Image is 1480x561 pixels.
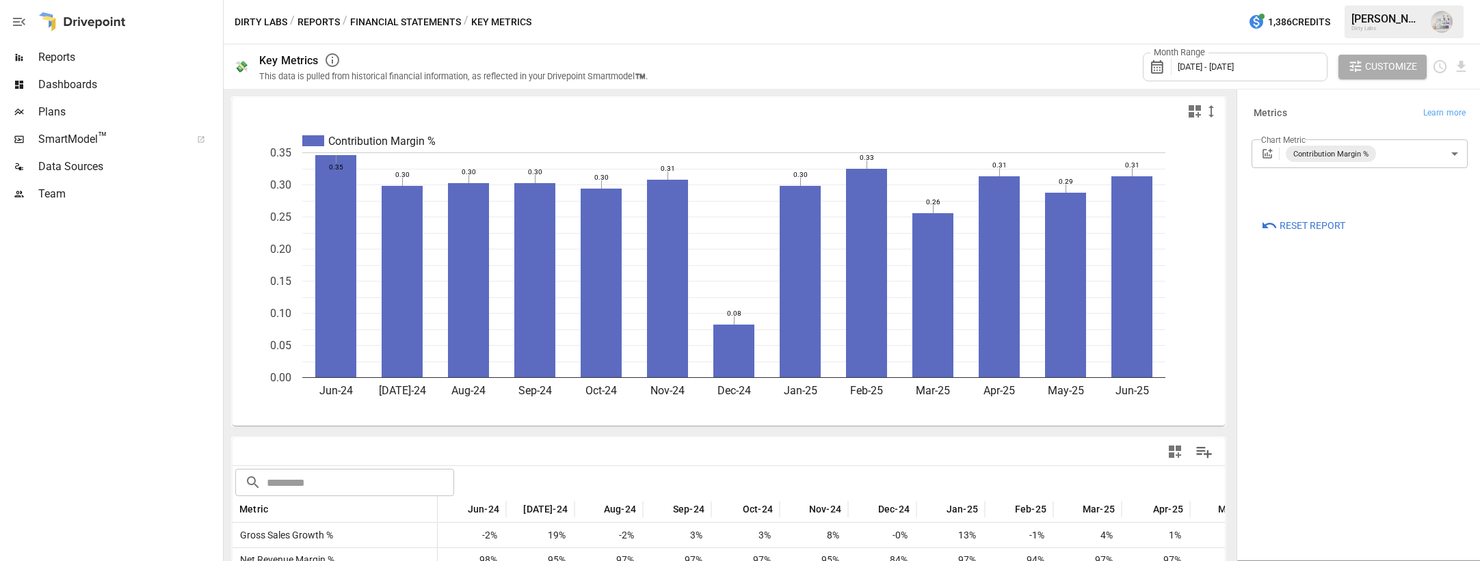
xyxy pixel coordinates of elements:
[445,523,499,547] span: -2%
[809,502,841,516] span: Nov-24
[787,523,841,547] span: 8%
[1125,161,1139,169] text: 0.31
[270,178,291,191] text: 0.30
[290,14,295,31] div: /
[784,384,817,397] text: Jan-25
[259,54,319,67] div: Key Metrics
[270,146,291,159] text: 0.35
[98,129,107,146] span: ™
[923,523,978,547] span: 13%
[298,14,340,31] button: Reports
[1015,502,1046,516] span: Feb-25
[38,186,220,202] span: Team
[1252,213,1355,238] button: Reset Report
[270,371,291,384] text: 0.00
[992,523,1046,547] span: -1%
[1432,59,1448,74] button: Schedule report
[259,71,648,81] div: This data is pulled from historical financial information, as reflected in your Drivepoint Smartm...
[1218,502,1252,516] span: May-25
[528,168,542,176] text: 0.30
[1288,146,1374,162] span: Contribution Margin %
[1254,106,1287,121] h6: Metrics
[235,60,248,73] div: 💸
[319,384,353,397] text: Jun-24
[1115,384,1149,397] text: Jun-25
[650,523,704,547] span: 3%
[1431,11,1453,33] img: Emmanuelle Johnson
[878,502,910,516] span: Dec-24
[1261,134,1306,146] label: Chart Metric
[1351,12,1423,25] div: [PERSON_NAME]
[518,384,552,397] text: Sep-24
[1189,437,1219,467] button: Manage Columns
[1153,502,1183,516] span: Apr-25
[379,384,426,397] text: [DATE]-24
[604,502,636,516] span: Aug-24
[992,161,1007,169] text: 0.31
[1178,61,1234,72] span: [DATE] - [DATE]
[270,275,291,288] text: 0.15
[855,523,910,547] span: -0%
[38,77,220,93] span: Dashboards
[1128,523,1183,547] span: 1%
[916,384,950,397] text: Mar-25
[718,523,773,547] span: 3%
[594,174,609,181] text: 0.30
[523,502,568,516] span: [DATE]-24
[793,171,808,178] text: 0.30
[1338,55,1427,79] button: Customize
[1243,10,1336,35] button: 1,386Credits
[860,154,874,161] text: 0.33
[1059,178,1073,185] text: 0.29
[235,14,287,31] button: Dirty Labs
[1365,58,1417,75] span: Customize
[850,384,883,397] text: Feb-25
[650,384,685,397] text: Nov-24
[328,135,436,148] text: Contribution Margin %
[235,523,333,547] span: Gross Sales Growth %
[983,384,1015,397] text: Apr-25
[1280,217,1345,234] span: Reset Report
[468,502,499,516] span: Jun-24
[947,502,978,516] span: Jan-25
[270,210,291,223] text: 0.25
[270,307,291,320] text: 0.10
[233,125,1225,426] svg: A chart.
[1351,25,1423,31] div: Dirty Labs
[462,168,476,176] text: 0.30
[673,502,704,516] span: Sep-24
[1083,502,1115,516] span: Mar-25
[343,14,347,31] div: /
[1268,14,1330,31] span: 1,386 Credits
[1150,46,1208,59] label: Month Range
[270,339,291,352] text: 0.05
[395,171,410,178] text: 0.30
[38,131,182,148] span: SmartModel
[926,198,940,206] text: 0.26
[239,502,268,516] span: Metric
[1197,523,1252,547] span: 7%
[585,384,617,397] text: Oct-24
[38,104,220,120] span: Plans
[743,502,773,516] span: Oct-24
[270,243,291,256] text: 0.20
[1048,384,1084,397] text: May-25
[1453,59,1469,74] button: Download report
[329,163,343,171] text: 0.35
[1423,107,1466,120] span: Learn more
[451,384,486,397] text: Aug-24
[717,384,751,397] text: Dec-24
[1060,523,1115,547] span: 4%
[464,14,468,31] div: /
[38,159,220,175] span: Data Sources
[1423,3,1461,41] button: Emmanuelle Johnson
[581,523,636,547] span: -2%
[513,523,568,547] span: 19%
[350,14,461,31] button: Financial Statements
[661,165,675,172] text: 0.31
[727,310,741,317] text: 0.08
[38,49,220,66] span: Reports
